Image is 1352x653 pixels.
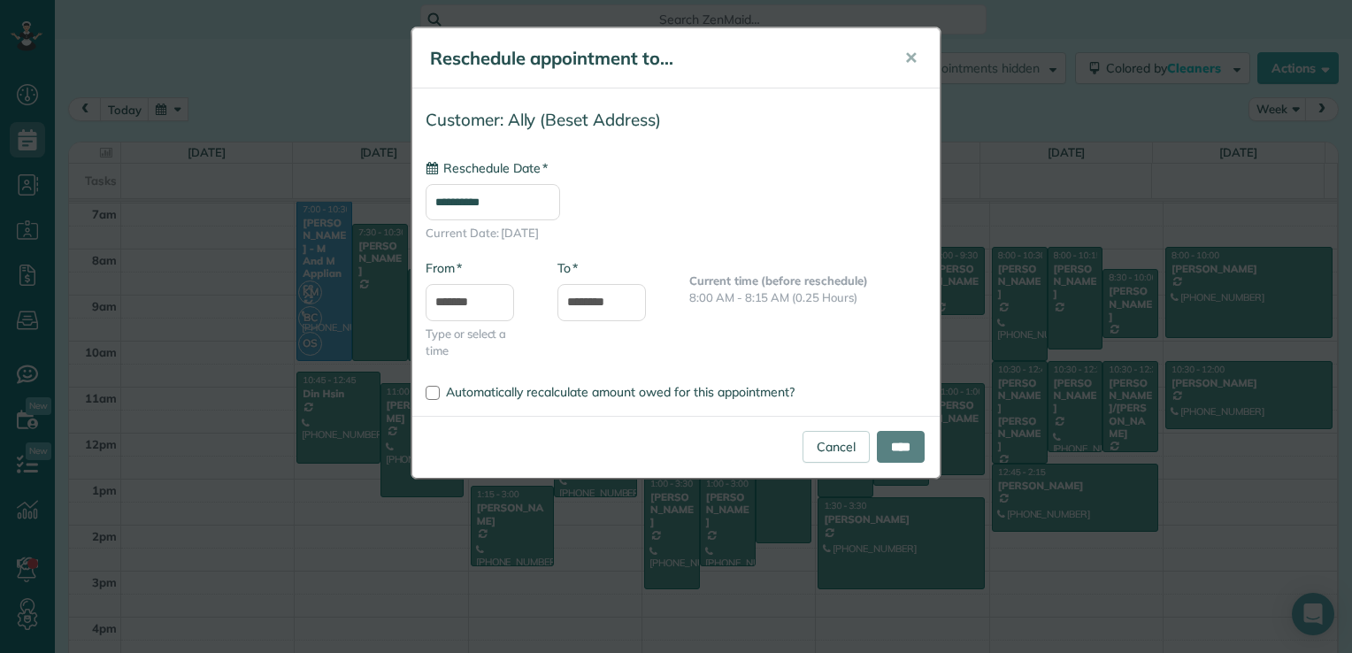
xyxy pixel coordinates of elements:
b: Current time (before reschedule) [689,273,868,288]
span: Type or select a time [426,326,531,359]
h5: Reschedule appointment to... [430,46,880,71]
span: Current Date: [DATE] [426,225,926,242]
label: Reschedule Date [426,159,548,177]
label: To [557,259,578,277]
span: ✕ [904,48,918,68]
a: Cancel [803,431,870,463]
span: Automatically recalculate amount owed for this appointment? [446,384,795,400]
label: From [426,259,462,277]
h4: Customer: Ally (Beset Address) [426,111,926,129]
p: 8:00 AM - 8:15 AM (0.25 Hours) [689,289,926,306]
